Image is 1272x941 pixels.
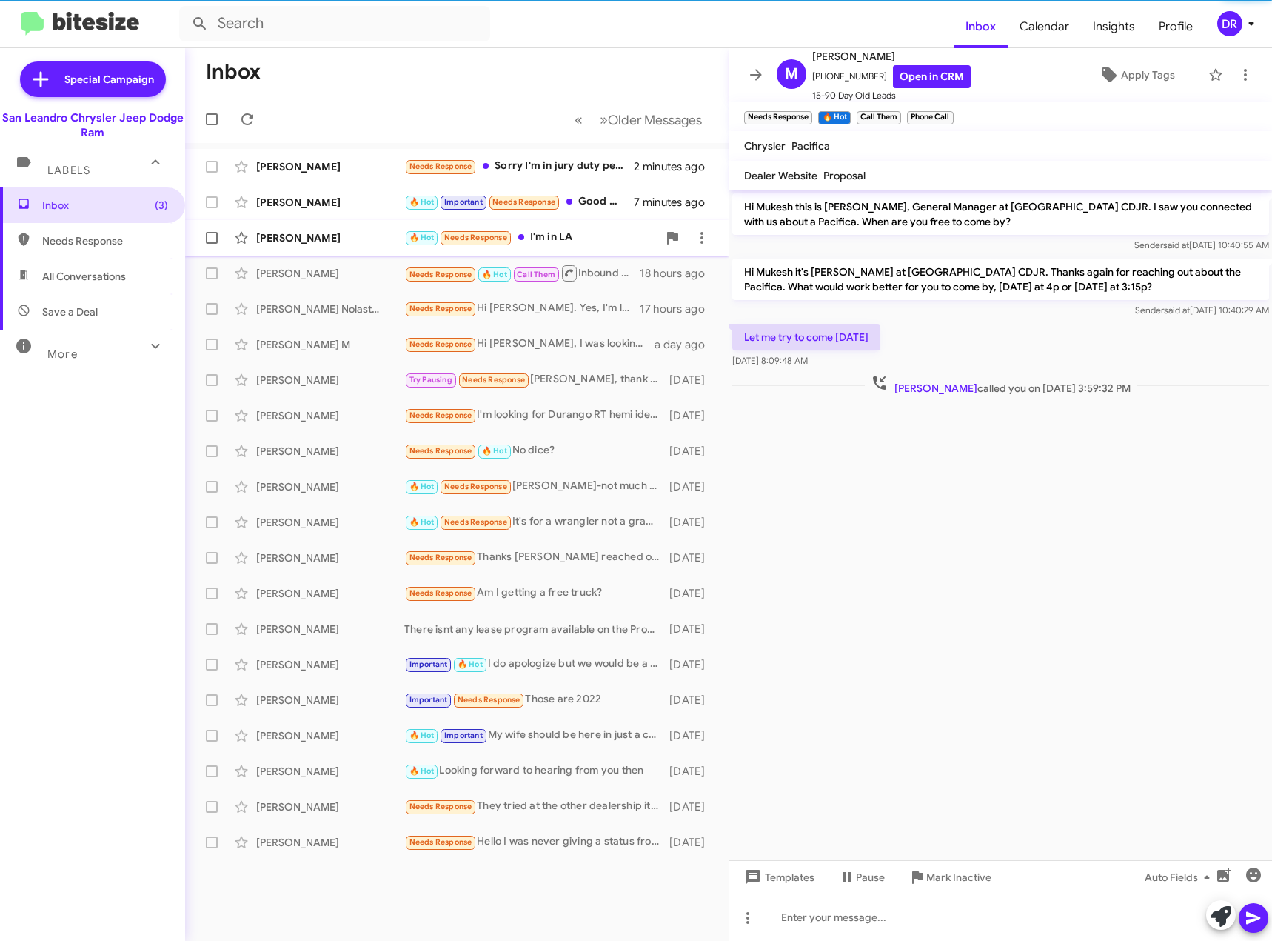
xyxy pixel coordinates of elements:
span: » [600,110,608,129]
small: Needs Response [744,111,812,124]
span: Needs Response [409,553,472,562]
button: Templates [729,864,826,891]
span: Needs Response [42,233,168,248]
span: Needs Response [444,233,507,242]
span: Needs Response [462,375,525,385]
span: Templates [741,864,814,891]
div: Inbound Call [404,264,640,282]
div: [PERSON_NAME], thank you for reaching out. I just returned from [US_STATE], I work [DATE] until 6... [404,371,666,388]
a: Special Campaign [20,61,166,97]
span: « [575,110,583,129]
span: Try Pausing [409,375,452,385]
button: Mark Inactive [897,864,1003,891]
div: I do apologize but we would be a bit far apart on that since there are rebates that might be only... [404,656,666,673]
span: Chrysler [744,139,786,153]
a: Open in CRM [893,65,971,88]
a: Profile [1147,5,1205,48]
span: [PERSON_NAME] [894,382,977,395]
div: [DATE] [666,551,717,565]
h1: Inbox [206,60,261,84]
div: Hi [PERSON_NAME], I was looking for hybrid pacifica but seems like you do not have any. [404,336,655,353]
div: [DATE] [666,728,717,743]
span: Pause [856,864,885,891]
span: called you on [DATE] 3:59:32 PM [865,374,1137,396]
span: 🔥 Hot [409,517,435,527]
div: It's for a wrangler not a grand! [404,513,666,531]
span: Needs Response [492,197,555,207]
span: [PHONE_NUMBER] [812,65,971,88]
span: Needs Response [409,410,472,420]
span: Save a Deal [42,305,98,319]
div: [PERSON_NAME] Nolastname121012854 [256,302,404,316]
div: No dice? [404,442,666,459]
div: Good morning [404,193,634,210]
div: [DATE] [666,408,717,423]
div: Sorry I'm in jury duty perhaps at a breakfast [404,158,634,175]
button: Next [591,104,711,135]
a: Inbox [954,5,1008,48]
div: My wife should be here in just a couple minutes. [404,727,666,744]
nav: Page navigation example [566,104,711,135]
div: [DATE] [666,799,717,814]
div: 2 minutes ago [634,159,717,174]
span: said at [1164,305,1190,316]
div: [DATE] [666,764,717,779]
span: Important [444,197,483,207]
span: Sender [DATE] 10:40:55 AM [1134,239,1269,250]
span: Apply Tags [1121,61,1175,88]
span: Inbox [42,198,168,213]
div: [PERSON_NAME] [256,764,404,779]
div: [PERSON_NAME] [256,159,404,174]
span: 🔥 Hot [409,482,435,491]
small: Call Them [857,111,901,124]
div: [PERSON_NAME] [256,408,404,423]
div: [PERSON_NAME] [256,693,404,708]
span: Call Them [517,270,555,279]
span: Dealer Website [744,169,817,182]
div: [PERSON_NAME] [256,195,404,210]
button: Apply Tags [1072,61,1201,88]
div: [PERSON_NAME] M [256,337,404,352]
span: Calendar [1008,5,1081,48]
div: [DATE] [666,657,717,672]
div: I'm in LA [404,229,657,246]
span: 🔥 Hot [482,446,507,456]
span: [PERSON_NAME] [812,47,971,65]
span: (3) [155,198,168,213]
div: They tried at the other dealership it came back no [404,798,666,815]
button: Auto Fields [1133,864,1228,891]
div: [PERSON_NAME] [256,657,404,672]
span: M [785,62,798,86]
span: said at [1163,239,1189,250]
div: Those are 2022 [404,691,666,708]
a: Insights [1081,5,1147,48]
div: 17 hours ago [640,302,717,316]
span: Special Campaign [64,72,154,87]
p: Hi Mukesh this is [PERSON_NAME], General Manager at [GEOGRAPHIC_DATA] CDJR. I saw you connected w... [732,193,1269,235]
div: DR [1217,11,1242,36]
span: 🔥 Hot [409,233,435,242]
div: [PERSON_NAME] [256,835,404,850]
div: [DATE] [666,373,717,388]
span: 🔥 Hot [409,197,435,207]
span: Needs Response [409,446,472,456]
span: 🔥 Hot [409,731,435,740]
span: Needs Response [444,482,507,491]
span: Labels [47,164,90,177]
p: Hi Mukesh it's [PERSON_NAME] at [GEOGRAPHIC_DATA] CDJR. Thanks again for reaching out about the P... [732,259,1269,300]
div: [PERSON_NAME] [256,373,404,388]
span: All Conversations [42,269,126,284]
div: There isnt any lease program available on the Promaster [404,622,666,636]
span: Important [444,731,483,740]
span: Needs Response [409,304,472,313]
p: Let me try to come [DATE] [732,324,880,350]
div: [PERSON_NAME] [256,266,404,281]
span: Needs Response [444,517,507,527]
span: Important [409,695,448,705]
span: [DATE] 8:09:48 AM [732,355,808,366]
div: [DATE] [666,586,717,601]
div: [DATE] [666,622,717,636]
span: Needs Response [409,339,472,349]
